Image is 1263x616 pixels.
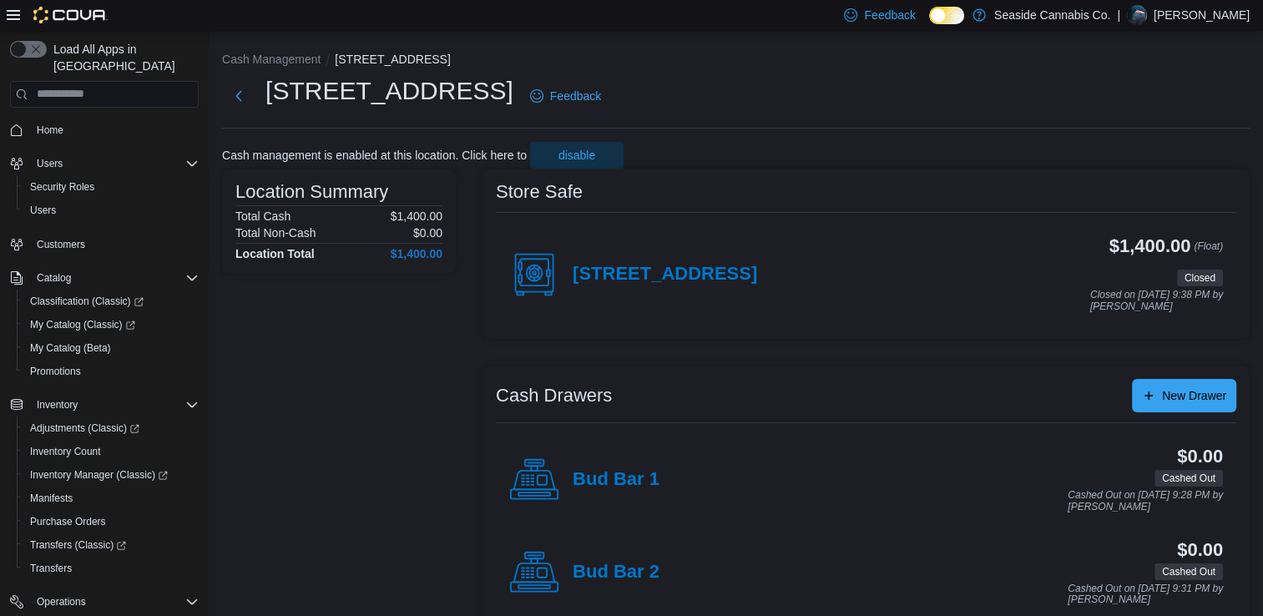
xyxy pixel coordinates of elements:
span: Cashed Out [1162,564,1215,579]
h3: Store Safe [496,182,583,202]
span: Classification (Classic) [23,291,199,311]
span: Inventory Count [23,442,199,462]
input: Dark Mode [929,7,964,24]
h3: $1,400.00 [1109,236,1191,256]
span: Transfers [23,558,199,578]
span: Purchase Orders [23,512,199,532]
span: Cashed Out [1154,470,1223,487]
a: My Catalog (Classic) [23,315,142,335]
button: Transfers [17,557,205,580]
a: Transfers (Classic) [23,535,133,555]
p: | [1117,5,1120,25]
span: Transfers (Classic) [23,535,199,555]
h4: $1,400.00 [391,247,442,260]
span: Transfers [30,562,72,575]
a: Transfers [23,558,78,578]
span: Cashed Out [1162,471,1215,486]
button: Inventory [3,393,205,417]
p: Closed on [DATE] 9:38 PM by [PERSON_NAME] [1090,290,1223,312]
span: Promotions [23,361,199,381]
a: Home [30,120,70,140]
div: Ryan Friend [1127,5,1147,25]
p: (Float) [1194,236,1223,266]
h3: $0.00 [1177,540,1223,560]
span: Feedback [864,7,915,23]
a: My Catalog (Classic) [17,313,205,336]
span: Inventory Manager (Classic) [23,465,199,485]
span: Security Roles [30,180,94,194]
span: My Catalog (Classic) [23,315,199,335]
a: Classification (Classic) [23,291,150,311]
span: Security Roles [23,177,199,197]
button: Users [30,154,69,174]
span: Users [30,154,199,174]
a: Customers [30,235,92,255]
button: Users [17,199,205,222]
p: $0.00 [413,226,442,240]
button: New Drawer [1132,379,1236,412]
a: Transfers (Classic) [17,533,205,557]
span: Dark Mode [929,24,930,25]
button: [STREET_ADDRESS] [335,53,450,66]
nav: An example of EuiBreadcrumbs [222,51,1250,71]
span: Home [30,119,199,140]
span: Promotions [30,365,81,378]
button: Home [3,118,205,142]
button: Catalog [3,266,205,290]
button: disable [530,142,624,169]
a: Adjustments (Classic) [23,418,146,438]
a: Feedback [523,79,608,113]
a: Promotions [23,361,88,381]
span: disable [558,147,595,164]
span: Manifests [30,492,73,505]
p: Cashed Out on [DATE] 9:28 PM by [PERSON_NAME] [1068,490,1223,512]
a: My Catalog (Beta) [23,338,118,358]
a: Purchase Orders [23,512,113,532]
span: Cashed Out [1154,563,1223,580]
span: Transfers (Classic) [30,538,126,552]
h3: Location Summary [235,182,388,202]
a: Inventory Manager (Classic) [23,465,174,485]
a: Classification (Classic) [17,290,205,313]
h6: Total Cash [235,210,290,223]
button: Operations [30,592,93,612]
span: Catalog [30,268,199,288]
h4: Location Total [235,247,315,260]
span: Closed [1177,270,1223,286]
p: $1,400.00 [391,210,442,223]
span: Users [23,200,199,220]
span: Classification (Classic) [30,295,144,308]
span: Purchase Orders [30,515,106,528]
span: Adjustments (Classic) [30,422,139,435]
a: Inventory Count [23,442,108,462]
span: Load All Apps in [GEOGRAPHIC_DATA] [47,41,199,74]
button: Purchase Orders [17,510,205,533]
span: Catalog [37,271,71,285]
button: Cash Management [222,53,321,66]
span: Feedback [550,88,601,104]
span: Customers [37,238,85,251]
a: Manifests [23,488,79,508]
a: Adjustments (Classic) [17,417,205,440]
button: My Catalog (Beta) [17,336,205,360]
h1: [STREET_ADDRESS] [265,74,513,108]
img: Cova [33,7,108,23]
span: Inventory [37,398,78,412]
button: Inventory Count [17,440,205,463]
a: Security Roles [23,177,101,197]
p: [PERSON_NAME] [1154,5,1250,25]
button: Catalog [30,268,78,288]
span: Users [30,204,56,217]
span: My Catalog (Beta) [23,338,199,358]
button: Security Roles [17,175,205,199]
span: Closed [1185,270,1215,285]
span: Operations [37,595,86,608]
button: Promotions [17,360,205,383]
span: New Drawer [1162,387,1226,404]
button: Inventory [30,395,84,415]
h4: Bud Bar 1 [573,469,659,491]
span: Inventory [30,395,199,415]
span: Manifests [23,488,199,508]
span: My Catalog (Beta) [30,341,111,355]
button: Next [222,79,255,113]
